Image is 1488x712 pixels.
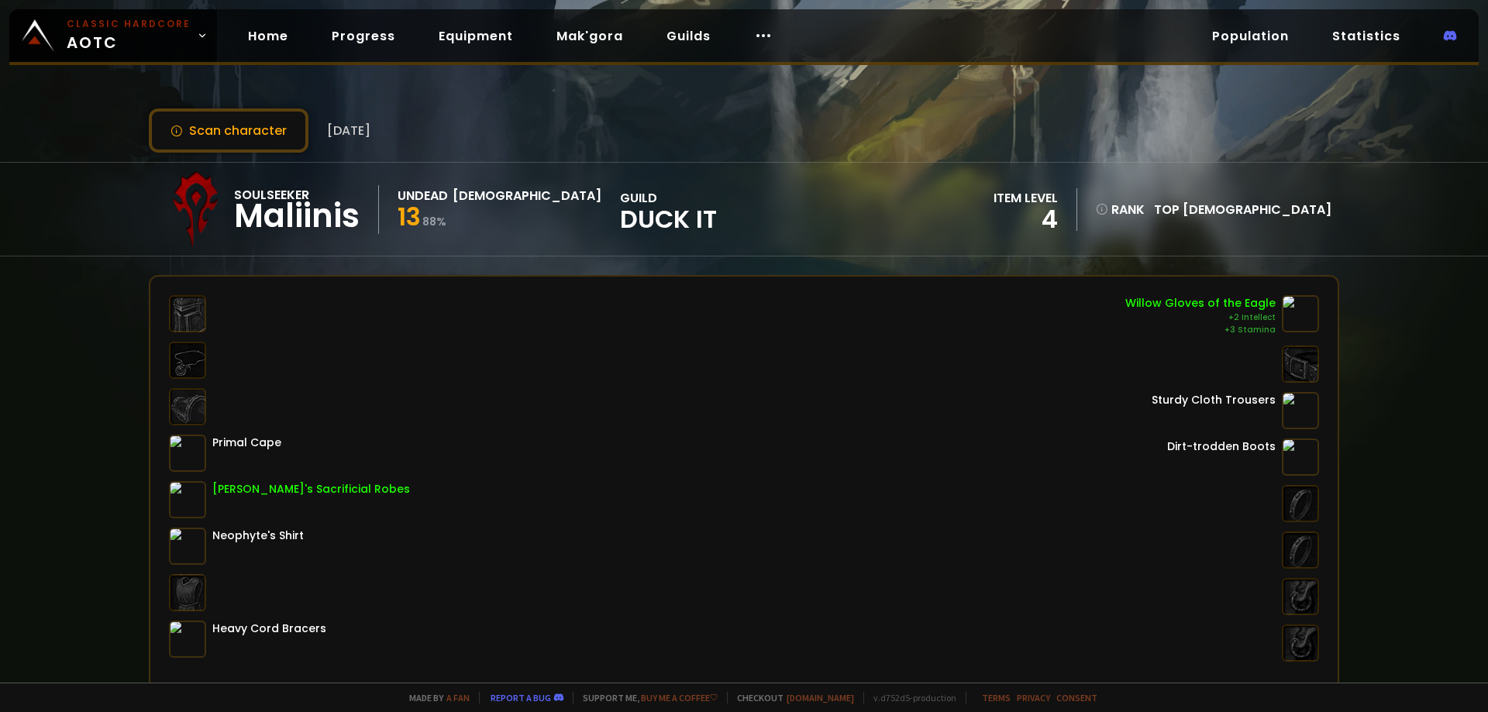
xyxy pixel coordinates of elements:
[1282,295,1319,332] img: item-6541
[1282,439,1319,476] img: item-4936
[727,692,854,703] span: Checkout
[620,188,717,231] div: guild
[1125,324,1276,336] div: +3 Stamina
[544,20,635,52] a: Mak'gora
[212,621,326,637] div: Heavy Cord Bracers
[1183,201,1331,218] span: [DEMOGRAPHIC_DATA]
[400,692,470,703] span: Made by
[1154,200,1331,219] div: Top
[863,692,956,703] span: v. d752d5 - production
[787,692,854,703] a: [DOMAIN_NAME]
[1167,439,1276,455] div: Dirt-trodden Boots
[1125,295,1276,311] div: Willow Gloves of the Eagle
[169,621,206,658] img: item-6062
[234,185,360,205] div: Soulseeker
[1320,20,1413,52] a: Statistics
[236,20,301,52] a: Home
[212,528,304,544] div: Neophyte's Shirt
[573,692,718,703] span: Support me,
[9,9,217,62] a: Classic HardcoreAOTC
[234,205,360,228] div: Maliinis
[319,20,408,52] a: Progress
[1125,311,1276,324] div: +2 Intellect
[169,481,206,518] img: item-16607
[620,208,717,231] span: Duck It
[169,528,206,565] img: item-53
[1200,20,1301,52] a: Population
[67,17,191,31] small: Classic Hardcore
[67,17,191,54] span: AOTC
[654,20,723,52] a: Guilds
[398,199,421,234] span: 13
[398,186,448,205] div: Undead
[426,20,525,52] a: Equipment
[1096,200,1145,219] div: rank
[212,481,410,497] div: [PERSON_NAME]'s Sacrificial Robes
[1282,392,1319,429] img: item-3834
[422,214,446,229] small: 88 %
[982,692,1011,703] a: Terms
[453,186,601,205] div: [DEMOGRAPHIC_DATA]
[491,692,551,703] a: Report a bug
[994,188,1058,208] div: item level
[446,692,470,703] a: a fan
[1152,392,1276,408] div: Sturdy Cloth Trousers
[1017,692,1050,703] a: Privacy
[327,121,370,140] span: [DATE]
[1056,692,1097,703] a: Consent
[212,435,281,451] div: Primal Cape
[641,692,718,703] a: Buy me a coffee
[149,108,308,153] button: Scan character
[994,208,1058,231] div: 4
[169,435,206,472] img: item-15007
